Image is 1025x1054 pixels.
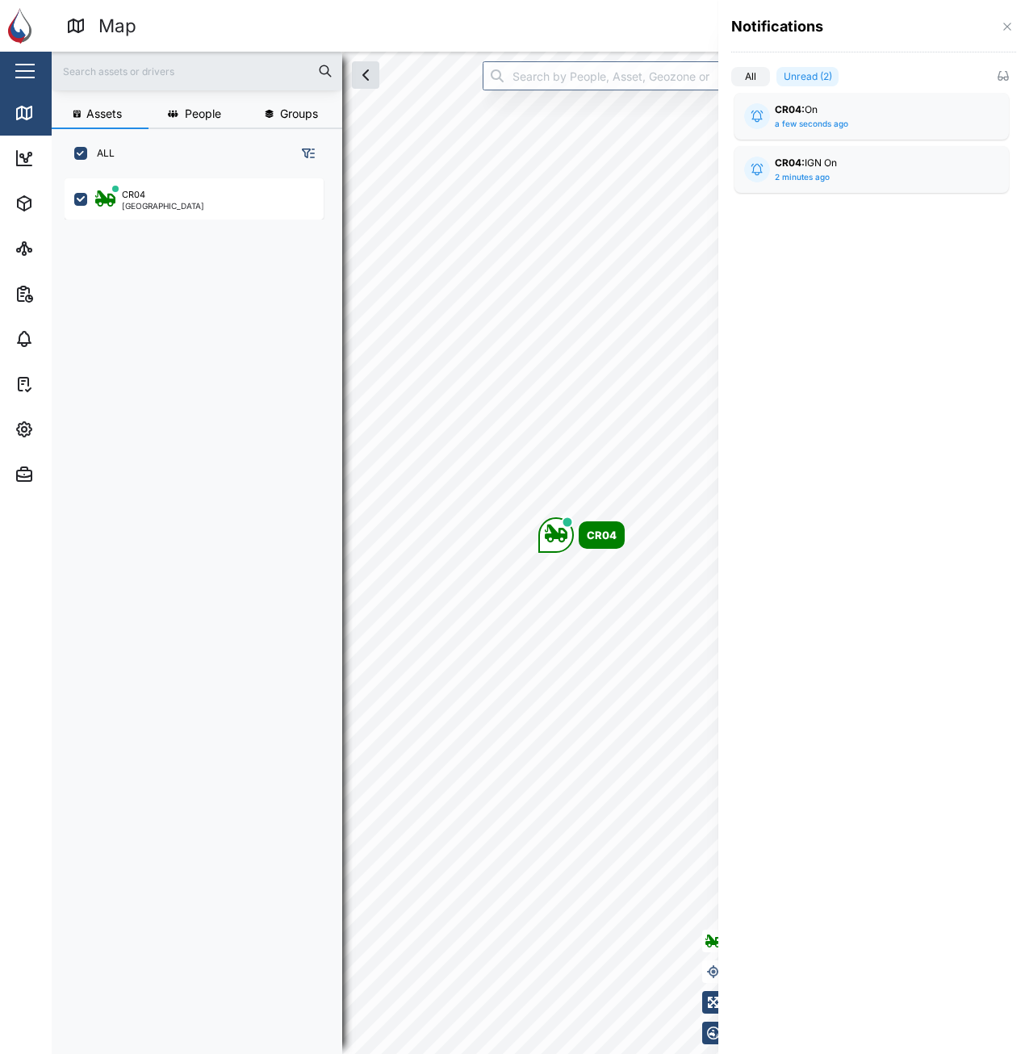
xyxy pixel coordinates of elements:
[731,16,823,37] h4: Notifications
[775,156,969,171] div: IGN On
[775,118,848,131] div: a few seconds ago
[731,67,770,86] label: All
[775,157,805,169] strong: CR04:
[775,102,969,118] div: On
[776,67,839,86] label: Unread (2)
[775,103,805,115] strong: CR04:
[775,171,830,184] div: 2 minutes ago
